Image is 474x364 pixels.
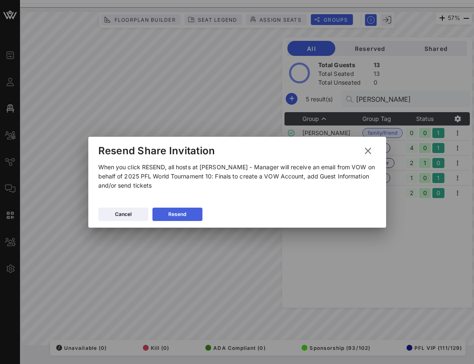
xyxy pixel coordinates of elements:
[98,163,376,190] p: When you click RESEND, all hosts at [PERSON_NAME] - Manager will receive an email from VOW on beh...
[168,210,186,218] div: Resend
[98,145,215,157] div: Resend Share Invitation
[115,210,132,218] div: Cancel
[98,208,148,221] button: Cancel
[152,208,202,221] button: Resend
